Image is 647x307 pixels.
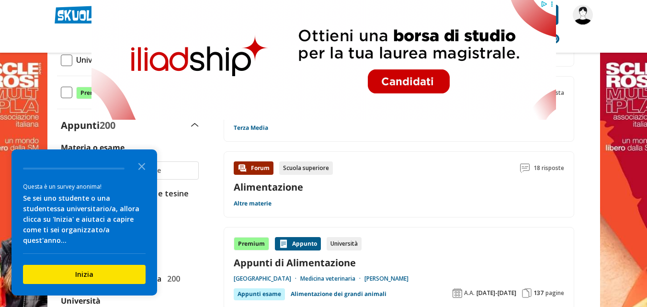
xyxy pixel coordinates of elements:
img: Apri e chiudi sezione [191,123,199,127]
img: Anno accademico [453,288,462,298]
span: 200 [100,119,115,132]
div: Premium [234,237,269,250]
a: Appunti di Alimentazione [234,256,564,269]
a: [PERSON_NAME] [364,275,409,283]
a: [GEOGRAPHIC_DATA] [234,275,300,283]
div: Questa è un survey anonima! [23,182,146,191]
span: Università [72,54,114,66]
div: Appunti esame [234,288,285,300]
label: Materia o esame [61,142,125,153]
span: [DATE]-[DATE] [477,289,516,297]
label: Appunti [61,119,115,132]
div: Survey [11,149,157,296]
img: Appunti contenuto [279,239,288,249]
label: Università [61,296,101,306]
span: pagine [545,289,564,297]
img: loredanagenerali [573,5,593,25]
button: Close the survey [132,156,151,175]
a: Alimentazione dei grandi animali [291,288,386,300]
div: Università [327,237,362,250]
img: Pagine [522,288,532,298]
a: Alimentazione [234,181,303,193]
span: A.A. [464,289,475,297]
span: 18 risposte [533,161,564,175]
div: Forum [234,161,273,175]
div: Appunto [275,237,321,250]
img: Commenti lettura [520,163,530,173]
div: Scuola superiore [279,161,333,175]
a: Terza Media [234,124,268,132]
button: Inizia [23,265,146,284]
span: Premium [76,87,112,99]
a: Altre materie [234,200,272,207]
a: Medicina veterinaria [300,275,364,283]
div: Se sei uno studente o una studentessa universitario/a, allora clicca su 'Inizia' e aiutaci a capi... [23,193,146,246]
img: Forum contenuto [238,163,247,173]
span: 200 [163,273,180,285]
span: 137 [533,289,544,297]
